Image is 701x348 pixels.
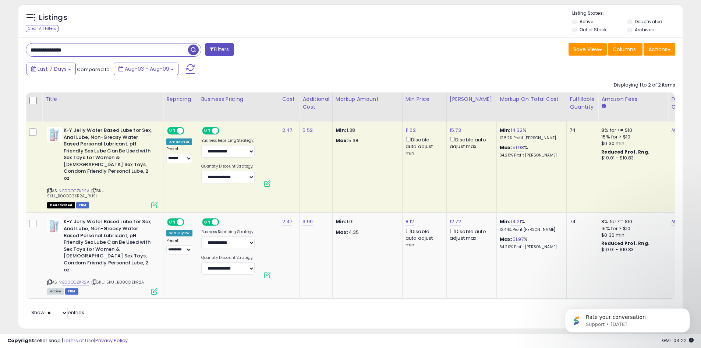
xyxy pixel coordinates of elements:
div: Preset: [166,238,192,255]
p: 1.38 [336,127,397,134]
p: 4.35 [336,229,397,236]
img: 41T0z4NBZIL._SL40_.jpg [47,218,62,233]
button: Columns [608,43,642,56]
label: Out of Stock [580,27,606,33]
a: 3.99 [302,218,313,225]
div: Markup Amount [336,95,399,103]
th: The percentage added to the cost of goods (COGS) that forms the calculator for Min & Max prices. [497,92,567,122]
div: Disable auto adjust min [406,227,441,249]
span: OFF [218,128,230,134]
b: Min: [500,218,511,225]
strong: Copyright [7,337,34,344]
a: 11.02 [406,127,416,134]
b: Min: [500,127,511,134]
b: K-Y Jelly Water Based Lube for Sex, Anal Lube, Non-Greasy Water Based Personal Lubricant, pH Frie... [64,127,153,184]
div: Preset: [166,147,192,163]
div: % [500,236,561,250]
a: 12.72 [450,218,461,225]
div: Amazon Fees [601,95,665,103]
p: 34.20% Profit [PERSON_NAME] [500,153,561,158]
div: ASIN: [47,127,157,208]
a: N/A [671,127,680,134]
div: Disable auto adjust max [450,227,491,242]
div: % [500,127,561,141]
a: 2.47 [282,218,293,225]
div: Repricing [166,95,195,103]
p: Listing States: [572,10,683,17]
span: ON [203,219,212,225]
a: N/A [671,218,680,225]
b: Max: [500,236,513,243]
b: K-Y Jelly Water Based Lube for Sex, Anal Lube, Non-Greasy Water Based Personal Lubricant, pH Frie... [64,218,153,275]
div: seller snap | | [7,337,128,344]
div: Disable auto adjust min [406,136,441,157]
span: Compared to: [77,66,111,73]
div: 8% for <= $10 [601,127,662,134]
a: B00OCZKR2A [62,279,89,285]
div: Disable auto adjust max [450,136,491,150]
div: 8% for <= $10 [601,218,662,225]
label: Quantity Discount Strategy: [201,164,255,169]
div: ASIN: [47,218,157,293]
p: 34.20% Profit [PERSON_NAME] [500,245,561,250]
a: 51.98 [513,144,524,151]
span: Aug-03 - Aug-09 [125,65,169,73]
span: Last 7 Days [38,65,67,73]
strong: Min: [336,127,347,134]
span: | SKU: SKU_B00OCZKR2A_RUSH [47,188,105,199]
a: 2.47 [282,127,293,134]
b: Reduced Prof. Rng. [601,149,649,155]
div: Min Price [406,95,443,103]
p: 12.44% Profit [PERSON_NAME] [500,227,561,232]
button: Last 7 Days [26,63,76,75]
div: Clear All Filters [26,25,59,32]
span: All listings currently available for purchase on Amazon [47,288,64,295]
div: % [500,144,561,158]
label: Business Repricing Strategy: [201,138,255,143]
a: Terms of Use [63,337,94,344]
div: Markup on Total Cost [500,95,563,103]
div: Amazon AI [166,138,192,145]
a: 8.12 [406,218,414,225]
b: Max: [500,144,513,151]
strong: Max: [336,229,348,236]
div: Additional Cost [302,95,329,111]
a: 51.97 [513,236,524,243]
div: Cost [282,95,297,103]
div: % [500,218,561,232]
a: 5.52 [302,127,313,134]
label: Active [580,18,593,25]
div: 74 [570,127,592,134]
h5: Listings [39,13,67,23]
div: $10.01 - $10.83 [601,247,662,253]
a: Privacy Policy [95,337,128,344]
div: [PERSON_NAME] [450,95,493,103]
strong: Min: [336,218,347,225]
a: 14.32 [511,127,523,134]
p: 5.38 [336,137,397,144]
span: FBM [65,288,78,295]
div: $10.01 - $10.83 [601,155,662,161]
button: Actions [644,43,675,56]
b: Reduced Prof. Rng. [601,240,649,246]
div: 15% for > $10 [601,225,662,232]
div: Title [45,95,160,103]
iframe: Intercom notifications message [554,293,701,344]
div: $0.30 min [601,232,662,239]
div: 15% for > $10 [601,134,662,140]
span: ON [203,128,212,134]
span: FBM [76,202,89,208]
div: Displaying 1 to 2 of 2 items [614,82,675,89]
p: 12.52% Profit [PERSON_NAME] [500,136,561,141]
a: 15.73 [450,127,461,134]
label: Business Repricing Strategy: [201,229,255,235]
label: Archived [635,27,655,33]
div: Business Pricing [201,95,276,103]
a: 14.21 [511,218,521,225]
label: Quantity Discount Strategy: [201,255,255,260]
span: ON [168,219,177,225]
span: Columns [613,46,636,53]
